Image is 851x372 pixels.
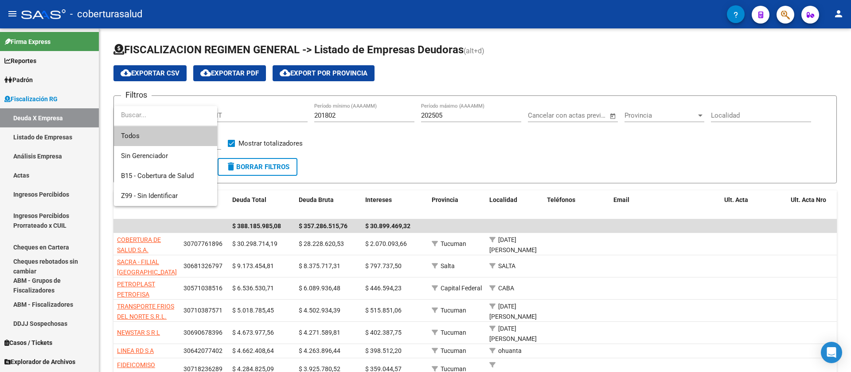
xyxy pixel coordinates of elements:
[821,342,842,363] div: Open Intercom Messenger
[121,152,168,160] span: Sin Gerenciador
[121,192,178,200] span: Z99 - Sin Identificar
[114,105,217,125] input: dropdown search
[121,172,194,180] span: B15 - Cobertura de Salud
[121,126,210,146] span: Todos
